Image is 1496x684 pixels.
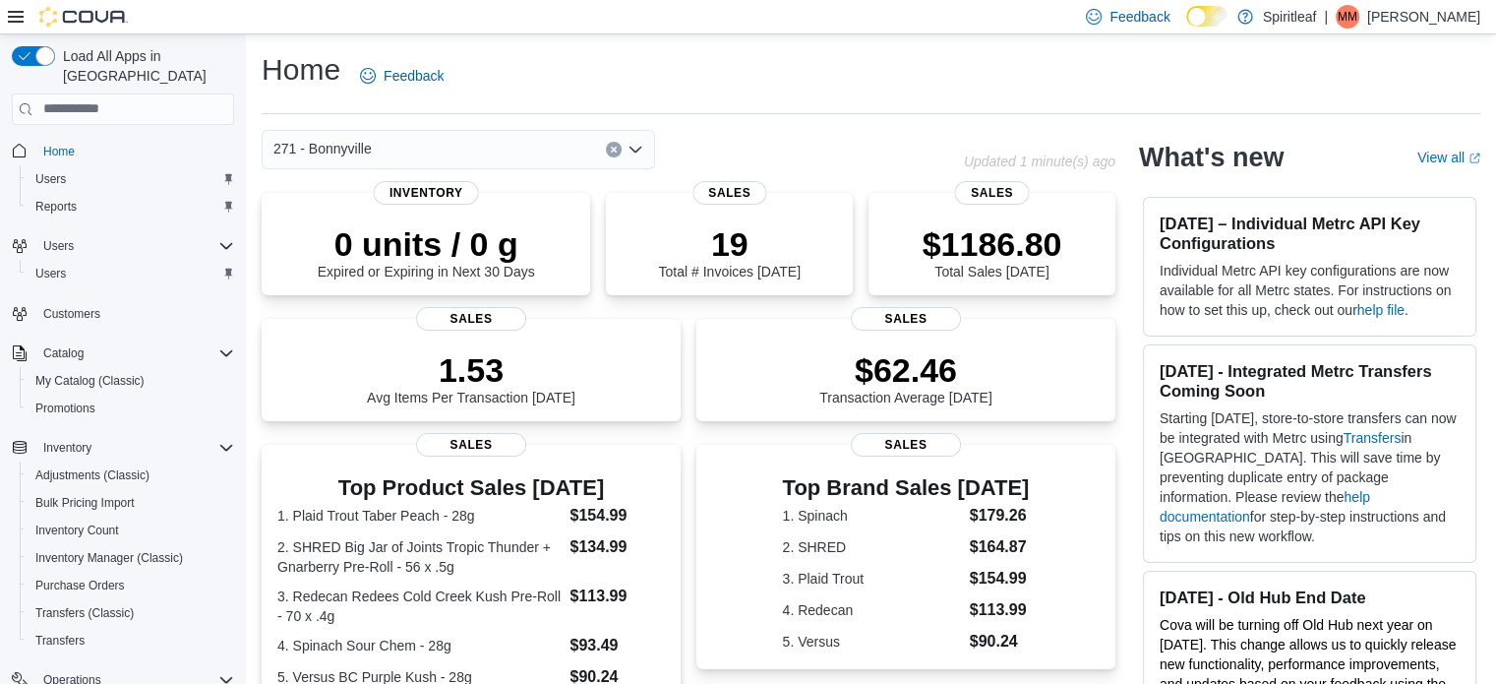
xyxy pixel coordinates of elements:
[28,262,234,285] span: Users
[1357,302,1405,318] a: help file
[20,193,242,220] button: Reports
[851,433,961,457] span: Sales
[1109,7,1169,27] span: Feedback
[20,517,242,544] button: Inventory Count
[318,224,535,280] div: Expired or Expiring in Next 30 Days
[43,306,100,322] span: Customers
[1139,142,1284,173] h2: What's new
[28,574,234,597] span: Purchase Orders
[35,234,82,258] button: Users
[35,633,85,649] span: Transfers
[273,137,372,160] span: 271 - Bonnyville
[416,433,526,457] span: Sales
[35,467,150,483] span: Adjustments (Classic)
[35,199,77,215] span: Reports
[28,464,157,487] a: Adjustments (Classic)
[28,369,152,393] a: My Catalog (Classic)
[35,550,183,566] span: Inventory Manager (Classic)
[1186,27,1187,28] span: Dark Mode
[1160,408,1460,546] p: Starting [DATE], store-to-store transfers can now be integrated with Metrc using in [GEOGRAPHIC_D...
[35,139,234,163] span: Home
[28,369,234,393] span: My Catalog (Classic)
[374,181,479,205] span: Inventory
[277,537,562,577] dt: 2. SHRED Big Jar of Joints Tropic Thunder + Gnarberry Pre-Roll - 56 x .5g
[28,195,234,218] span: Reports
[277,587,562,626] dt: 3. Redecan Redees Cold Creek Kush Pre-Roll - 70 x .4g
[1160,489,1370,525] a: help documentation
[970,567,1030,591] dd: $154.99
[28,397,103,420] a: Promotions
[1160,361,1460,401] h3: [DATE] - Integrated Metrc Transfers Coming Soon
[28,574,133,597] a: Purchase Orders
[658,224,800,264] p: 19
[1336,5,1359,29] div: Melissa M
[35,301,234,326] span: Customers
[352,56,451,95] a: Feedback
[783,537,962,557] dt: 2. SHRED
[970,504,1030,528] dd: $179.26
[28,262,74,285] a: Users
[819,350,992,405] div: Transaction Average [DATE]
[1417,150,1480,165] a: View allExternal link
[1468,153,1480,164] svg: External link
[35,234,234,258] span: Users
[43,144,75,159] span: Home
[658,224,800,280] div: Total # Invoices [DATE]
[35,342,91,365] button: Catalog
[28,397,234,420] span: Promotions
[4,434,242,462] button: Inventory
[783,476,1030,500] h3: Top Brand Sales [DATE]
[20,462,242,489] button: Adjustments (Classic)
[1160,214,1460,253] h3: [DATE] – Individual Metrc API Key Configurations
[20,489,242,517] button: Bulk Pricing Import
[367,350,575,405] div: Avg Items Per Transaction [DATE]
[43,345,84,361] span: Catalog
[35,373,145,389] span: My Catalog (Classic)
[35,436,99,460] button: Inventory
[955,181,1029,205] span: Sales
[277,476,665,500] h3: Top Product Sales [DATE]
[35,436,234,460] span: Inventory
[1324,5,1328,29] p: |
[20,544,242,572] button: Inventory Manager (Classic)
[851,307,961,331] span: Sales
[28,546,234,570] span: Inventory Manager (Classic)
[367,350,575,390] p: 1.53
[35,266,66,281] span: Users
[28,519,234,542] span: Inventory Count
[28,491,234,515] span: Bulk Pricing Import
[692,181,766,205] span: Sales
[318,224,535,264] p: 0 units / 0 g
[28,546,191,570] a: Inventory Manager (Classic)
[20,367,242,395] button: My Catalog (Classic)
[569,585,664,608] dd: $113.99
[277,506,562,526] dt: 1. Plaid Trout Taber Peach - 28g
[783,506,962,526] dt: 1. Spinach
[28,167,234,191] span: Users
[1186,6,1227,27] input: Dark Mode
[628,142,643,157] button: Open list of options
[569,535,664,559] dd: $134.99
[20,627,242,654] button: Transfers
[416,307,526,331] span: Sales
[35,495,135,511] span: Bulk Pricing Import
[923,224,1062,264] p: $1186.80
[55,46,234,86] span: Load All Apps in [GEOGRAPHIC_DATA]
[606,142,622,157] button: Clear input
[35,342,234,365] span: Catalog
[39,7,128,27] img: Cova
[783,569,962,589] dt: 3. Plaid Trout
[569,634,664,657] dd: $93.49
[35,578,125,593] span: Purchase Orders
[1344,430,1402,446] a: Transfers
[277,636,562,655] dt: 4. Spinach Sour Chem - 28g
[28,195,85,218] a: Reports
[964,154,1115,169] p: Updated 1 minute(s) ago
[384,66,444,86] span: Feedback
[35,140,83,163] a: Home
[20,599,242,627] button: Transfers (Classic)
[4,340,242,367] button: Catalog
[970,630,1030,653] dd: $90.24
[783,600,962,620] dt: 4. Redecan
[970,598,1030,622] dd: $113.99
